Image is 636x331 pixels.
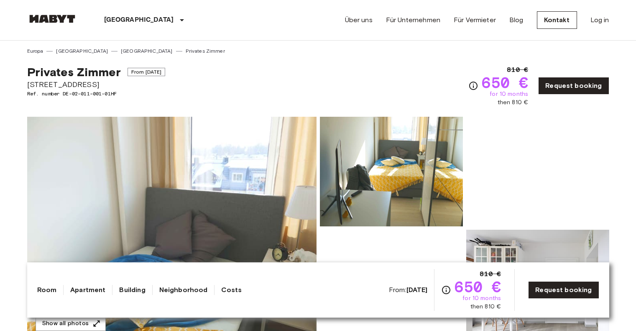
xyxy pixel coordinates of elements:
a: Neighborhood [159,285,208,295]
span: From [DATE] [128,68,166,76]
span: Privates Zimmer [27,65,121,79]
a: Für Vermieter [454,15,496,25]
span: [STREET_ADDRESS] [27,79,166,90]
a: Building [119,285,145,295]
svg: Check cost overview for full price breakdown. Please note that discounts apply to new joiners onl... [441,285,451,295]
span: 650 € [455,279,501,294]
a: Request booking [528,281,599,299]
a: Blog [509,15,524,25]
b: [DATE] [406,286,428,294]
span: then 810 € [470,303,501,311]
img: Picture of unit DE-02-011-001-01HF [320,117,463,226]
img: Picture of unit DE-02-011-001-01HF [466,117,609,226]
a: Request booking [538,77,609,95]
span: 810 € [507,65,528,75]
span: for 10 months [490,90,528,98]
a: Für Unternehmen [386,15,440,25]
a: [GEOGRAPHIC_DATA] [121,47,173,55]
svg: Check cost overview for full price breakdown. Please note that discounts apply to new joiners onl... [468,81,478,91]
span: 650 € [482,75,528,90]
a: Kontakt [537,11,577,29]
a: Europa [27,47,43,55]
span: then 810 € [498,98,529,107]
span: Ref. number DE-02-011-001-01HF [27,90,166,98]
span: for 10 months [462,294,501,303]
a: Apartment [70,285,105,295]
p: [GEOGRAPHIC_DATA] [104,15,174,25]
a: [GEOGRAPHIC_DATA] [56,47,108,55]
a: Room [37,285,57,295]
a: Privates Zimmer [186,47,225,55]
img: Habyt [27,15,77,23]
span: From: [389,285,428,295]
a: Costs [221,285,242,295]
a: Log in [590,15,609,25]
span: 810 € [480,269,501,279]
a: Über uns [345,15,373,25]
